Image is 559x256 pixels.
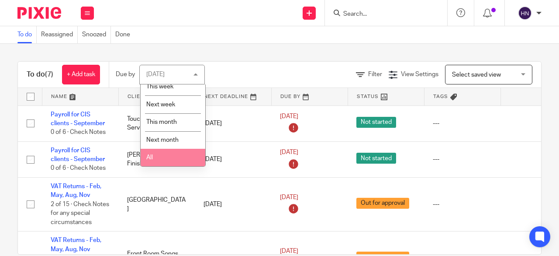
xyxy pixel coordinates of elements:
div: --- [433,155,492,164]
td: [PERSON_NAME] Finishing Limited [118,141,195,177]
td: Toucan Construction Services Ltd [118,105,195,141]
div: --- [433,119,492,128]
a: Done [115,26,135,43]
a: Payroll for CIS clients - September [51,147,105,162]
span: [DATE] [280,149,298,155]
td: [DATE] [195,105,271,141]
span: This month [146,119,177,125]
span: [DATE] [280,113,298,119]
p: Due by [116,70,135,79]
td: [DATE] [195,141,271,177]
span: Select saved view [452,72,501,78]
span: This week [146,84,173,90]
span: Not started [356,153,396,164]
a: Snoozed [82,26,111,43]
img: svg%3E [518,6,532,20]
span: Out for approval [356,198,409,209]
td: [DATE] [195,177,271,231]
div: [DATE] [146,71,165,77]
span: 2 of 15 · Check Notes for any special circumstances [51,201,109,225]
span: [DATE] [280,194,298,200]
div: --- [433,200,492,209]
span: 0 of 6 · Check Notes [51,129,106,135]
a: VAT Returns - Feb, May, Aug, Nov [51,183,101,198]
span: Next month [146,137,179,143]
span: (7) [45,71,53,78]
span: View Settings [401,71,438,77]
span: Tags [433,94,448,99]
span: Not started [356,117,396,128]
span: Next week [146,102,175,108]
input: Search [342,11,421,18]
span: All [146,154,153,161]
a: Reassigned [41,26,78,43]
span: 0 of 6 · Check Notes [51,165,106,172]
a: Payroll for CIS clients - September [51,112,105,126]
td: [GEOGRAPHIC_DATA] [118,177,195,231]
img: Pixie [17,7,61,19]
a: To do [17,26,37,43]
span: [DATE] [280,248,298,254]
a: VAT Returns - Feb, May, Aug, Nov [51,237,101,252]
h1: To do [27,70,53,79]
a: + Add task [62,65,100,84]
span: Filter [368,71,382,77]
